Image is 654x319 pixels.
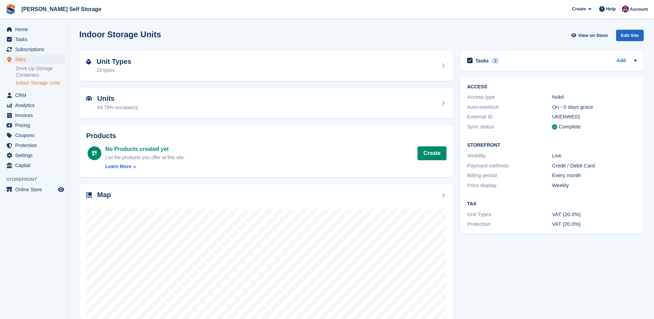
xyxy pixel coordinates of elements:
[3,55,65,64] a: menu
[3,25,65,34] a: menu
[467,220,552,228] div: Protection
[92,151,97,156] img: custom-product-icn-white-7c27a13f52cf5f2f504a55ee73a895a1f82ff5669d69490e13668eaf7ade3bb5.svg
[467,113,552,121] div: External ID
[616,57,626,65] a: Add
[86,59,91,65] img: unit-type-icn-2b2737a686de81e16bb02015468b77c625bbabd49415b5ef34ead5e3b44a266d.svg
[616,30,644,44] a: Edit Site
[97,95,138,103] h2: Units
[15,130,57,140] span: Coupons
[622,6,629,12] img: Nikki Ambrosini
[3,130,65,140] a: menu
[467,84,637,90] h2: ACCESS
[3,110,65,120] a: menu
[15,161,57,170] span: Capital
[467,182,552,190] div: Price display
[3,35,65,44] a: menu
[630,6,648,13] span: Account
[3,141,65,150] a: menu
[552,211,637,219] div: VAT (20.0%)
[552,93,637,101] div: Nokē
[467,123,552,131] div: Sync status
[15,100,57,110] span: Analytics
[105,163,185,170] a: Learn More
[552,220,637,228] div: VAT (20.0%)
[3,151,65,160] a: menu
[6,176,69,183] span: Storefront
[467,211,552,219] div: Unit Types
[86,132,446,140] h2: Products
[97,58,131,66] h2: Unit Types
[16,65,65,78] a: Drive Up Storage Containers
[3,45,65,54] a: menu
[57,185,65,194] a: Preview store
[105,155,185,160] span: List the products you offer at this site.
[15,120,57,130] span: Pricing
[15,35,57,44] span: Tasks
[3,185,65,194] a: menu
[467,103,552,111] div: Auto-overlock
[578,32,608,39] span: View on Store
[16,80,65,86] a: Indoor Storage Units
[572,6,586,12] span: Create
[552,113,637,121] div: UKENWE01
[467,93,552,101] div: Access type
[552,162,637,170] div: Credit / Debit Card
[559,123,581,131] div: Complete
[97,67,131,74] div: 23 types
[79,51,453,81] a: Unit Types 23 types
[552,182,637,190] div: Weekly
[15,151,57,160] span: Settings
[19,3,104,15] a: [PERSON_NAME] Self Storage
[105,145,185,153] div: No Products created yet
[467,172,552,180] div: Billing period
[552,103,637,111] div: On - 0 days grace
[3,161,65,170] a: menu
[467,143,637,148] h2: Storefront
[86,192,92,198] img: map-icn-33ee37083ee616e46c38cad1a60f524a97daa1e2b2c8c0bc3eb3415660979fc1.svg
[97,104,138,111] div: 64.78% occupancy
[467,162,552,170] div: Payment methods
[79,30,161,39] h2: Indoor Storage Units
[467,152,552,160] div: Visibility
[6,4,16,14] img: stora-icon-8386f47178a22dfd0bd8f6a31ec36ba5ce8667c1dd55bd0f319d3a0aa187defe.svg
[467,201,637,207] h2: Tax
[79,88,453,118] a: Units 64.78% occupancy
[616,30,644,41] div: Edit Site
[15,185,57,194] span: Online Store
[15,25,57,34] span: Home
[15,90,57,100] span: CRM
[15,45,57,54] span: Subscriptions
[3,120,65,130] a: menu
[570,30,611,41] a: View on Store
[86,96,92,101] img: unit-icn-7be61d7bf1b0ce9d3e12c5938cc71ed9869f7b940bace4675aadf7bd6d80202e.svg
[3,90,65,100] a: menu
[417,146,446,160] a: Create
[606,6,616,12] span: Help
[552,172,637,180] div: Every month
[105,163,131,170] div: Learn More
[492,58,500,64] div: 2
[15,110,57,120] span: Invoices
[552,152,637,160] div: Live
[475,58,489,64] h2: Tasks
[15,55,57,64] span: Sites
[97,191,111,199] h2: Map
[15,141,57,150] span: Protection
[3,100,65,110] a: menu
